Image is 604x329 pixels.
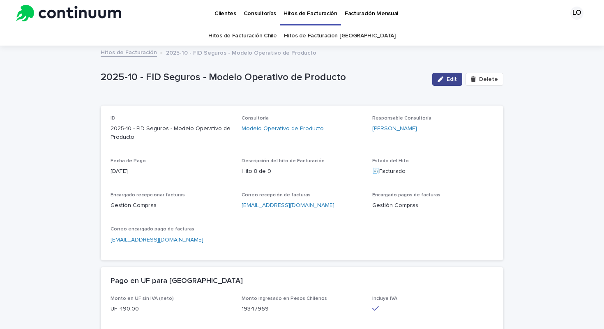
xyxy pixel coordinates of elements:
span: Correo recepción de facturas [242,193,311,198]
a: [EMAIL_ADDRESS][DOMAIN_NAME] [242,202,334,208]
span: Incluye IVA [372,296,397,301]
img: tu8iVZLBSFSnlyF4Um45 [16,5,121,21]
p: 19347969 [242,305,363,313]
p: 2025-10 - FID Seguros - Modelo Operativo de Producto [111,124,232,142]
button: Edit [432,73,462,86]
a: Modelo Operativo de Producto [242,124,324,133]
span: Fecha de Pago [111,159,146,163]
span: Responsable Consultoría [372,116,431,121]
a: Hitos de Facturación [101,47,157,57]
p: 2025-10 - FID Seguros - Modelo Operativo de Producto [101,71,426,83]
button: Delete [466,73,503,86]
a: [PERSON_NAME] [372,124,417,133]
span: Delete [479,76,498,82]
a: Hitos de Facturación Chile [208,26,277,46]
a: [EMAIL_ADDRESS][DOMAIN_NAME] [111,237,203,243]
p: [DATE] [111,167,232,176]
span: Monto en UF sin IVA (neto) [111,296,174,301]
div: LO [570,7,583,20]
p: Gestión Compras [372,201,493,210]
span: Estado del Hito [372,159,409,163]
span: Edit [447,76,457,82]
a: Hitos de Facturacion [GEOGRAPHIC_DATA] [284,26,395,46]
h2: Pago en UF para [GEOGRAPHIC_DATA] [111,277,243,286]
span: Descripción del hito de Facturación [242,159,325,163]
p: Gestión Compras [111,201,232,210]
p: 🧾Facturado [372,167,493,176]
span: Encargado recepcionar facturas [111,193,185,198]
span: Encargado pagos de facturas [372,193,440,198]
span: Monto ingresado en Pesos Chilenos [242,296,327,301]
p: Hito 8 de 9 [242,167,363,176]
span: Correo encargado pago de facturas [111,227,194,232]
span: ID [111,116,115,121]
p: UF 490.00 [111,305,232,313]
span: Consultoría [242,116,269,121]
p: 2025-10 - FID Seguros - Modelo Operativo de Producto [166,48,316,57]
